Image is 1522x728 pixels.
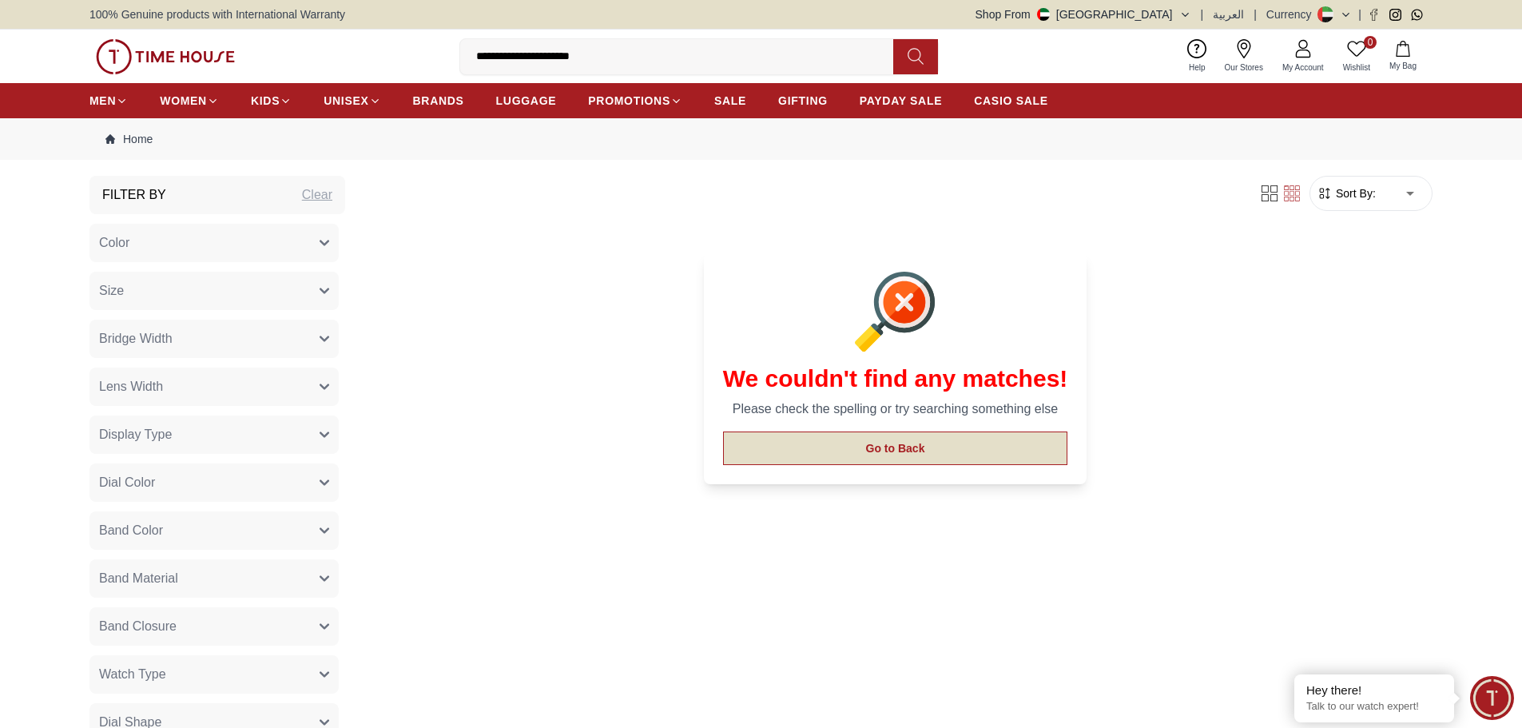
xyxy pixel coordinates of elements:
p: Please check the spelling or try searching something else [723,400,1068,419]
img: United Arab Emirates [1037,8,1050,21]
span: MEN [89,93,116,109]
button: Band Closure [89,607,339,646]
button: My Bag [1380,38,1426,75]
span: My Bag [1383,60,1423,72]
h3: Filter By [102,185,166,205]
a: WOMEN [160,86,219,115]
span: Our Stores [1218,62,1270,74]
span: 0 [1364,36,1377,49]
span: LUGGAGE [496,93,557,109]
a: 0Wishlist [1333,36,1380,77]
a: MEN [89,86,128,115]
button: Size [89,272,339,310]
button: Color [89,224,339,262]
span: Bridge Width [99,329,173,348]
span: Color [99,233,129,253]
button: Bridge Width [89,320,339,358]
img: ... [96,39,235,74]
a: PAYDAY SALE [860,86,942,115]
span: Band Material [99,569,178,588]
a: Facebook [1368,9,1380,21]
span: Sort By: [1333,185,1376,201]
span: 100% Genuine products with International Warranty [89,6,345,22]
button: Watch Type [89,655,339,694]
a: Our Stores [1215,36,1273,77]
button: Dial Color [89,463,339,502]
a: UNISEX [324,86,380,115]
span: WOMEN [160,93,207,109]
span: Wishlist [1337,62,1377,74]
a: KIDS [251,86,292,115]
div: Chat Widget [1470,676,1514,720]
div: Currency [1266,6,1318,22]
a: Whatsapp [1411,9,1423,21]
a: PROMOTIONS [588,86,682,115]
span: Size [99,281,124,300]
a: Home [105,131,153,147]
span: PAYDAY SALE [860,93,942,109]
span: Display Type [99,425,172,444]
span: Lens Width [99,377,163,396]
span: SALE [714,93,746,109]
span: KIDS [251,93,280,109]
button: Go to Back [723,432,1068,465]
button: Lens Width [89,368,339,406]
a: CASIO SALE [974,86,1048,115]
button: Shop From[GEOGRAPHIC_DATA] [976,6,1191,22]
button: Band Color [89,511,339,550]
span: Band Closure [99,617,177,636]
span: | [1201,6,1204,22]
a: LUGGAGE [496,86,557,115]
span: Dial Color [99,473,155,492]
a: Instagram [1389,9,1401,21]
span: Help [1182,62,1212,74]
span: | [1358,6,1361,22]
span: BRANDS [413,93,464,109]
button: Sort By: [1317,185,1376,201]
nav: Breadcrumb [89,118,1433,160]
h1: We couldn't find any matches! [723,364,1068,393]
span: GIFTING [778,93,828,109]
div: Clear [302,185,332,205]
span: PROMOTIONS [588,93,670,109]
a: SALE [714,86,746,115]
a: GIFTING [778,86,828,115]
a: BRANDS [413,86,464,115]
a: Help [1179,36,1215,77]
button: العربية [1213,6,1244,22]
span: Band Color [99,521,163,540]
span: CASIO SALE [974,93,1048,109]
div: Hey there! [1306,682,1442,698]
span: Watch Type [99,665,166,684]
span: | [1254,6,1257,22]
span: My Account [1276,62,1330,74]
button: Band Material [89,559,339,598]
span: UNISEX [324,93,368,109]
button: Display Type [89,416,339,454]
p: Talk to our watch expert! [1306,700,1442,714]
